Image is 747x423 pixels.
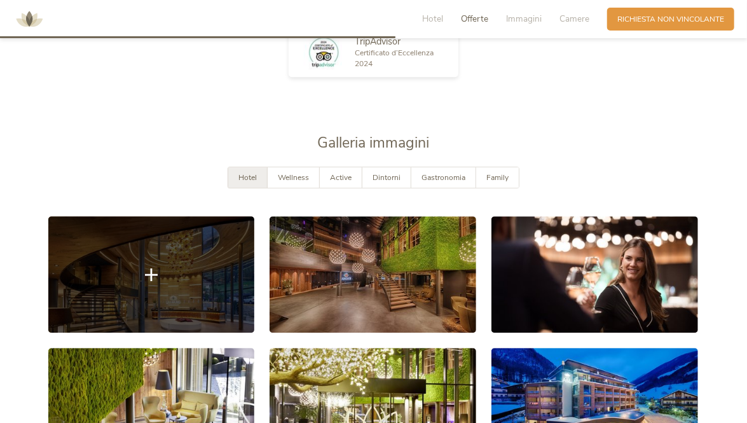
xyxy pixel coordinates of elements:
img: TripAdvisor [304,34,342,69]
span: Wellness [278,172,309,183]
a: AMONTI & LUNARIS Wellnessresort [10,15,48,22]
span: Offerte [461,13,488,25]
span: Dintorni [373,172,401,183]
span: Hotel [422,13,443,25]
span: Richiesta non vincolante [617,14,724,25]
span: TripAdvisor [355,35,401,48]
span: Gastronomia [421,172,465,183]
span: Immagini [506,13,542,25]
span: Galleria immagini [318,133,430,153]
span: Family [486,172,509,183]
span: Certificato d’Eccellenza 2024 [355,48,434,69]
span: Active [330,172,352,183]
span: Hotel [238,172,257,183]
span: Camere [559,13,589,25]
